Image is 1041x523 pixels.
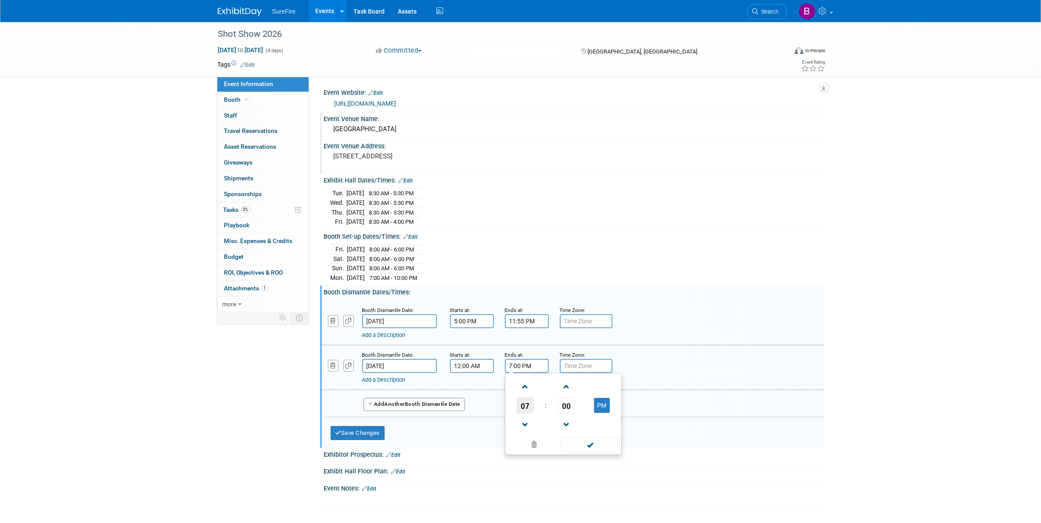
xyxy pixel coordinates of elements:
[795,47,803,54] img: Format-Inperson.png
[517,413,533,436] a: Decrement Hour
[291,312,309,323] td: Toggle Event Tabs
[224,127,278,134] span: Travel Reservations
[505,359,549,373] input: End Time
[391,469,406,475] a: Edit
[217,139,309,154] a: Asset Reservations
[370,246,414,253] span: 8:00 AM - 6:00 PM
[217,281,309,296] a: Attachments1
[324,86,824,97] div: Event Website:
[558,413,575,436] a: Decrement Minute
[331,426,385,440] button: Save Changes
[587,48,697,55] span: [GEOGRAPHIC_DATA], [GEOGRAPHIC_DATA]
[324,230,824,241] div: Booth Set-up Dates/Times:
[217,265,309,280] a: ROI, Objectives & ROO
[324,286,824,297] div: Booth Dismantle Dates/Times:
[218,46,264,54] span: [DATE] [DATE]
[370,265,414,272] span: 8:00 AM - 6:00 PM
[403,234,418,240] a: Edit
[560,314,612,328] input: Time Zone
[385,401,405,407] span: Another
[347,273,365,282] td: [DATE]
[560,359,612,373] input: Time Zone
[218,60,255,69] td: Tags
[217,218,309,233] a: Playbook
[331,122,817,136] div: [GEOGRAPHIC_DATA]
[364,398,465,411] button: AddAnotherBooth Dismantle Date
[265,48,284,54] span: (4 days)
[224,159,253,166] span: Giveaways
[224,269,283,276] span: ROI, Objectives & ROO
[505,352,524,358] small: Ends at:
[215,26,774,42] div: Shot Show 2026
[517,398,533,413] span: Pick Hour
[331,198,347,208] td: Wed.
[594,398,610,413] button: PM
[324,448,824,459] div: Exhibitor Prospectus:
[347,264,365,273] td: [DATE]
[362,486,377,492] a: Edit
[505,314,549,328] input: End Time
[450,359,494,373] input: Start Time
[241,62,255,68] a: Edit
[362,352,414,358] small: Booth Dismantle Date:
[362,332,406,338] a: Add a Description
[507,439,562,451] a: Clear selection
[735,46,826,59] div: Event Format
[331,264,347,273] td: Sun.
[362,307,414,313] small: Booth Dismantle Date:
[331,217,347,226] td: Fri.
[560,307,586,313] small: Time Zone:
[237,47,245,54] span: to
[560,439,620,451] a: Done
[369,90,383,96] a: Edit
[224,80,274,87] span: Event Information
[331,273,347,282] td: Mon.
[334,152,522,160] pre: [STREET_ADDRESS]
[224,96,251,103] span: Booth
[324,140,824,150] div: Event Venue Address:
[217,297,309,312] a: more
[217,233,309,249] a: Misc. Expenses & Credits
[217,249,309,265] a: Budget
[224,175,254,182] span: Shipments
[347,245,365,254] td: [DATE]
[450,307,471,313] small: Starts at:
[217,155,309,170] a: Giveaways
[217,186,309,202] a: Sponsorships
[362,314,437,328] input: Date
[369,190,414,197] span: 8:30 AM - 5:30 PM
[224,190,262,197] span: Sponsorships
[324,465,824,476] div: Exhibit Hall Floor Plan:
[217,202,309,218] a: Tasks0%
[386,452,401,458] a: Edit
[324,174,824,185] div: Exhibit Hall Dates/Times:
[241,206,251,213] span: 0%
[801,60,825,64] div: Event Rating
[759,8,779,15] span: Search
[560,352,586,358] small: Time Zone:
[347,254,365,264] td: [DATE]
[331,189,347,198] td: Tue.
[331,208,347,217] td: Thu.
[262,285,268,291] span: 1
[224,143,277,150] span: Asset Reservations
[224,237,293,244] span: Misc. Expenses & Credits
[450,352,471,358] small: Starts at:
[799,3,815,20] img: Bree Yoshikawa
[347,189,365,198] td: [DATE]
[399,178,413,184] a: Edit
[450,314,494,328] input: Start Time
[223,206,251,213] span: Tasks
[223,301,237,308] span: more
[224,222,250,229] span: Playbook
[369,209,414,216] span: 8:30 AM - 5:30 PM
[505,307,524,313] small: Ends at:
[347,208,365,217] td: [DATE]
[217,76,309,92] a: Event Information
[224,285,268,292] span: Attachments
[347,217,365,226] td: [DATE]
[347,198,365,208] td: [DATE]
[362,376,406,383] a: Add a Description
[331,254,347,264] td: Sat.
[373,46,425,55] button: Committed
